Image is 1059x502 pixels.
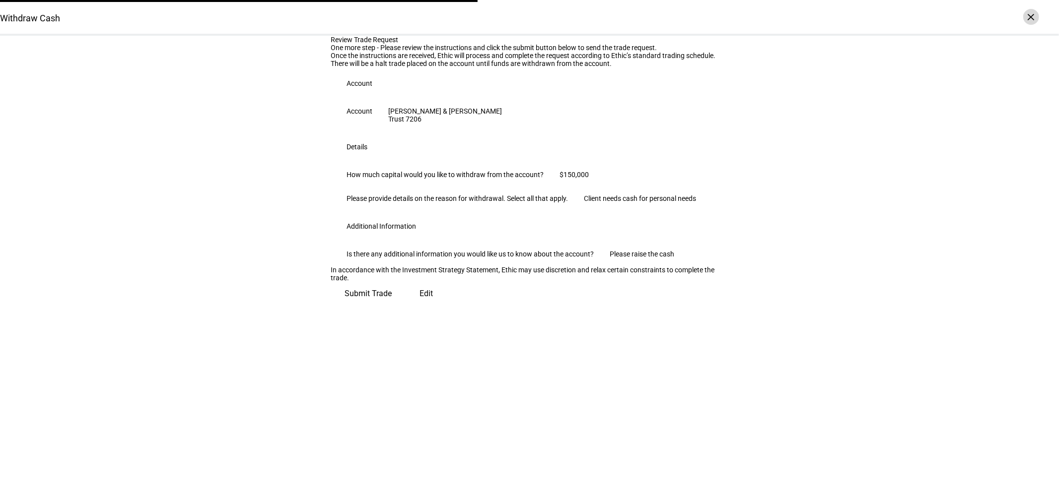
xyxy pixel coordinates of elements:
[389,107,502,115] div: [PERSON_NAME] & [PERSON_NAME]
[584,194,697,202] div: Client needs cash for personal needs
[347,79,373,87] div: Account
[347,107,373,115] div: Account
[331,52,728,60] div: Once the instructions are received, Ethic will process and complete the request according to Ethi...
[347,194,568,202] div: Please provide details on the reason for withdrawal. Select all that apply.
[331,44,728,52] div: One more step - Please review the instructions and click the submit button below to send the trad...
[331,266,728,282] div: In accordance with the Investment Strategy Statement, Ethic may use discretion and relax certain ...
[347,250,594,258] div: Is there any additional information you would like us to know about the account?
[331,36,728,44] div: Review Trade Request
[610,250,675,258] div: Please raise the cash
[1023,9,1039,25] div: ×
[560,171,589,179] div: $150,000
[331,60,728,67] div: There will be a halt trade placed on the account until funds are withdrawn from the account.
[347,143,368,151] div: Details
[347,222,417,230] div: Additional Information
[389,115,502,123] div: Trust 7206
[347,171,544,179] div: How much capital would you like to withdraw from the account?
